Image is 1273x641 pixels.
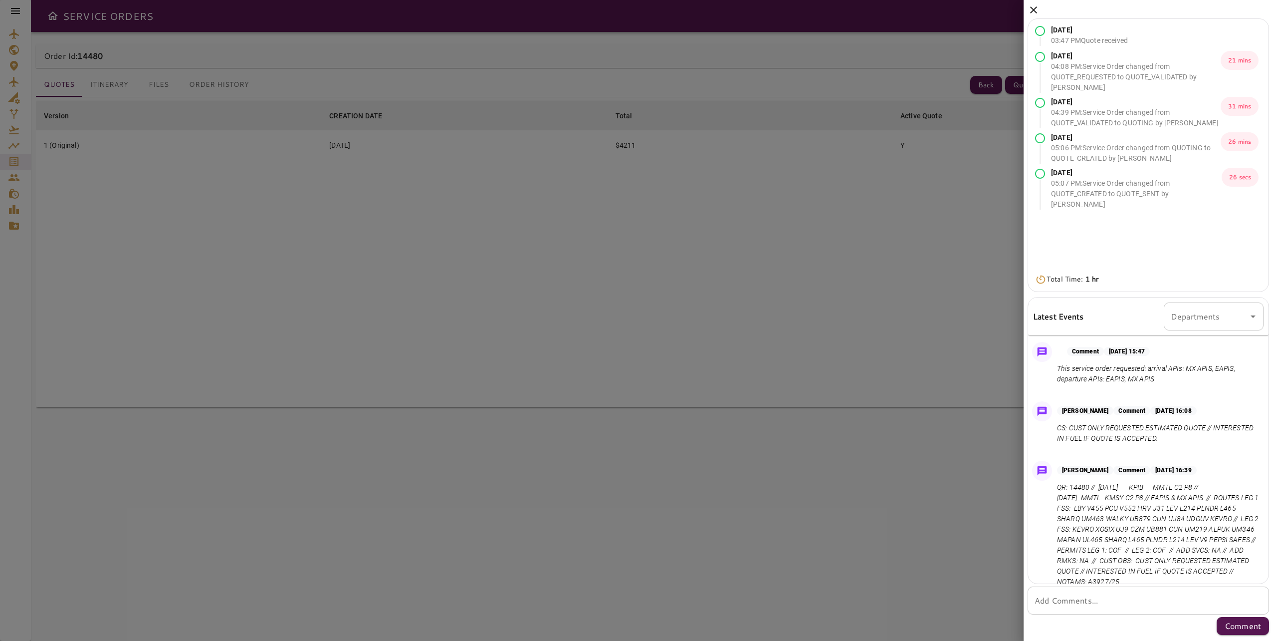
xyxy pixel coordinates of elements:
[1085,274,1099,284] b: 1 hr
[1246,310,1260,323] button: Open
[1051,35,1128,46] p: 03:47 PM Quote received
[1051,168,1222,178] p: [DATE]
[1051,143,1221,164] p: 05:06 PM : Service Order changed from QUOTING to QUOTE_CREATED by [PERSON_NAME]
[1051,61,1221,93] p: 04:08 PM : Service Order changed from QUOTE_REQUESTED to QUOTE_VALIDATED by [PERSON_NAME]
[1057,406,1113,415] p: [PERSON_NAME]
[1035,275,1047,285] img: Timer Icon
[1104,347,1150,356] p: [DATE] 15:47
[1035,464,1049,478] img: Message Icon
[1150,406,1196,415] p: [DATE] 16:08
[1035,404,1049,418] img: Message Icon
[1221,132,1259,151] p: 26 mins
[1221,97,1259,116] p: 31 mins
[1051,25,1128,35] p: [DATE]
[1225,620,1261,632] p: Comment
[1150,466,1196,475] p: [DATE] 16:39
[1217,617,1269,635] button: Comment
[1051,178,1222,210] p: 05:07 PM : Service Order changed from QUOTE_CREATED to QUOTE_SENT by [PERSON_NAME]
[1057,466,1113,475] p: [PERSON_NAME]
[1222,168,1259,187] p: 26 secs
[1057,482,1260,587] p: QR: 14480 // [DATE] KPIB MMTL C2 P8 // [DATE] MMTL KMSY C2 P8 // EAPIS & MX APIS // ROUTES LEG 1 ...
[1057,423,1260,444] p: CS: CUST ONLY REQUESTED ESTIMATED QUOTE // INTERESTED IN FUEL IF QUOTE IS ACCEPTED.
[1113,406,1150,415] p: Comment
[1051,107,1221,128] p: 04:39 PM : Service Order changed from QUOTE_VALIDATED to QUOTING by [PERSON_NAME]
[1067,347,1104,356] p: Comment
[1057,363,1260,384] p: This service order requested: arrival APIs: MX APIS, EAPIS, departure APIs: EAPIS, MX APIS
[1033,310,1084,323] h6: Latest Events
[1035,345,1049,359] img: Message Icon
[1047,274,1098,285] p: Total Time:
[1221,51,1259,70] p: 21 mins
[1113,466,1150,475] p: Comment
[1051,132,1221,143] p: [DATE]
[1051,97,1221,107] p: [DATE]
[1051,51,1221,61] p: [DATE]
